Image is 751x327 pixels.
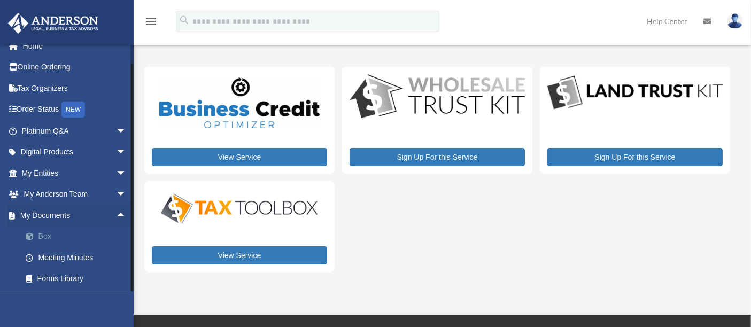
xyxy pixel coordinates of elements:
[15,226,143,247] a: Box
[179,14,190,26] i: search
[7,205,143,226] a: My Documentsarrow_drop_up
[116,184,137,206] span: arrow_drop_down
[15,247,143,268] a: Meeting Minutes
[116,205,137,227] span: arrow_drop_up
[7,57,143,78] a: Online Ordering
[727,13,743,29] img: User Pic
[547,74,723,112] img: LandTrust_lgo-1.jpg
[116,162,137,184] span: arrow_drop_down
[61,102,85,118] div: NEW
[350,74,525,121] img: WS-Trust-Kit-lgo-1.jpg
[7,162,143,184] a: My Entitiesarrow_drop_down
[152,148,327,166] a: View Service
[547,148,723,166] a: Sign Up For this Service
[7,120,143,142] a: Platinum Q&Aarrow_drop_down
[5,13,102,34] img: Anderson Advisors Platinum Portal
[15,289,143,310] a: Notarize
[7,35,143,57] a: Home
[116,120,137,142] span: arrow_drop_down
[15,268,143,290] a: Forms Library
[7,77,143,99] a: Tax Organizers
[116,142,137,163] span: arrow_drop_down
[152,246,327,264] a: View Service
[350,148,525,166] a: Sign Up For this Service
[144,19,157,28] a: menu
[7,142,137,163] a: Digital Productsarrow_drop_down
[7,99,143,121] a: Order StatusNEW
[144,15,157,28] i: menu
[7,184,143,205] a: My Anderson Teamarrow_drop_down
